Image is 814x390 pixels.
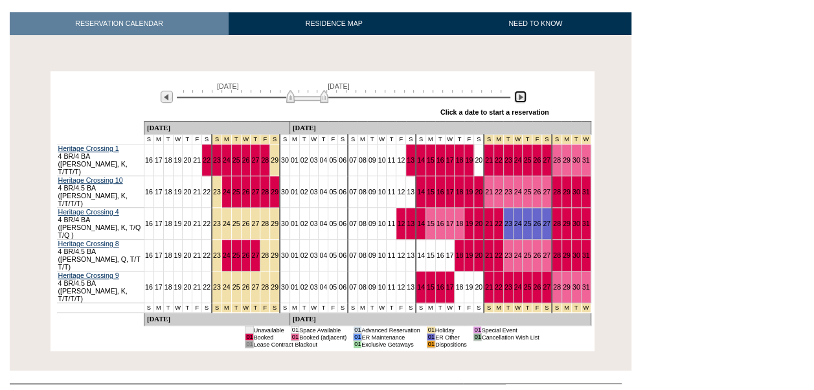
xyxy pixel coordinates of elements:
a: 26 [533,251,541,259]
a: 29 [271,188,278,196]
td: F [464,135,474,144]
a: 17 [155,220,163,227]
a: 30 [281,251,289,259]
td: 4 BR/4.5 BA ([PERSON_NAME], K, T/T/T/T) [57,176,144,208]
a: 10 [378,283,386,291]
a: 17 [446,188,454,196]
a: 28 [553,283,561,291]
a: 28 [261,251,269,259]
a: 15 [427,251,435,259]
a: 29 [563,156,571,164]
a: 21 [485,156,493,164]
a: 23 [504,251,512,259]
a: 09 [368,188,376,196]
a: 28 [261,156,269,164]
a: 22 [203,283,210,291]
a: 27 [251,156,259,164]
a: 27 [251,251,259,259]
a: 03 [310,251,318,259]
a: 17 [446,220,454,227]
td: Christmas [532,135,542,144]
a: 18 [164,283,172,291]
a: 29 [271,283,278,291]
a: 09 [368,283,376,291]
a: 17 [155,156,163,164]
a: 23 [213,188,221,196]
td: 4 BR/4.5 BA ([PERSON_NAME], Q, T/T T/T) [57,240,144,271]
a: 20 [475,220,482,227]
a: 02 [300,156,308,164]
td: S [280,135,289,144]
a: 16 [145,283,153,291]
a: 26 [242,188,250,196]
a: 23 [213,220,221,227]
a: 24 [223,283,231,291]
a: 14 [417,283,425,291]
a: 28 [553,251,561,259]
a: 16 [145,156,153,164]
a: 25 [523,220,531,227]
a: 18 [455,251,463,259]
td: W [377,135,387,144]
a: 30 [572,220,580,227]
a: 17 [155,251,163,259]
a: 18 [455,156,463,164]
a: 09 [368,251,376,259]
a: 08 [359,220,367,227]
td: S [144,303,153,313]
td: W [309,135,319,144]
a: 22 [495,156,503,164]
a: 23 [213,156,221,164]
a: Heritage Crossing 1 [58,144,119,152]
td: [DATE] [289,122,591,135]
a: 06 [339,156,346,164]
a: 14 [417,156,425,164]
a: 24 [514,188,522,196]
a: 18 [455,283,463,291]
a: 21 [193,156,201,164]
td: Christmas [523,135,532,144]
a: 20 [183,251,191,259]
a: 24 [223,188,231,196]
a: 05 [329,220,337,227]
a: 31 [582,188,590,196]
a: 24 [223,156,231,164]
a: 21 [485,188,493,196]
a: 11 [387,251,395,259]
a: 14 [417,188,425,196]
td: M [153,303,163,313]
a: 29 [563,283,571,291]
a: 22 [495,251,503,259]
td: W [173,303,183,313]
td: New Year's [561,135,571,144]
img: Next [514,91,526,103]
a: 29 [271,251,278,259]
a: 02 [300,220,308,227]
a: 07 [349,220,357,227]
a: 06 [339,188,346,196]
a: 19 [174,156,182,164]
a: 28 [553,220,561,227]
a: 23 [213,251,221,259]
a: 27 [543,156,550,164]
a: 11 [387,156,395,164]
a: 21 [485,283,493,291]
td: T [455,135,464,144]
a: 10 [378,188,386,196]
a: 29 [563,188,571,196]
a: 13 [407,220,414,227]
td: T [163,135,173,144]
a: 06 [339,251,346,259]
a: 21 [193,220,201,227]
a: 23 [504,188,512,196]
a: 07 [349,283,357,291]
a: 16 [145,188,153,196]
a: 09 [368,220,376,227]
a: 17 [446,283,454,291]
td: Christmas [493,135,503,144]
td: F [396,135,406,144]
a: 21 [193,283,201,291]
a: 25 [523,283,531,291]
a: 19 [174,251,182,259]
a: 08 [359,188,367,196]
